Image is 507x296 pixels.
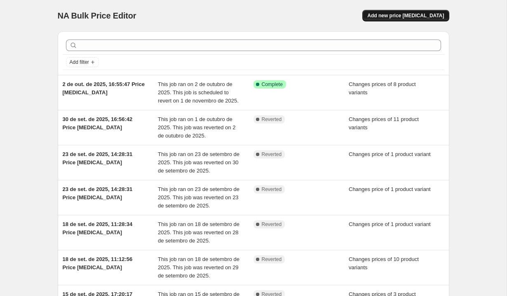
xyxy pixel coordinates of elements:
[262,221,282,228] span: Reverted
[158,151,239,174] span: This job ran on 23 de setembro de 2025. This job was reverted on 30 de setembro de 2025.
[349,221,431,227] span: Changes price of 1 product variant
[63,221,133,235] span: 18 de set. de 2025, 11:28:34 Price [MEDICAL_DATA]
[349,116,419,131] span: Changes prices of 11 product variants
[63,116,133,131] span: 30 de set. de 2025, 16:56:42 Price [MEDICAL_DATA]
[262,256,282,263] span: Reverted
[158,256,239,279] span: This job ran on 18 de setembro de 2025. This job was reverted on 29 de setembro de 2025.
[262,151,282,158] span: Reverted
[262,81,283,88] span: Complete
[58,11,136,20] span: NA Bulk Price Editor
[66,57,99,67] button: Add filter
[158,116,235,139] span: This job ran on 1 de outubro de 2025. This job was reverted on 2 de outubro de 2025.
[349,151,431,157] span: Changes price of 1 product variant
[63,256,133,270] span: 18 de set. de 2025, 11:12:56 Price [MEDICAL_DATA]
[70,59,89,65] span: Add filter
[367,12,444,19] span: Add new price [MEDICAL_DATA]
[349,256,419,270] span: Changes prices of 10 product variants
[158,186,239,209] span: This job ran on 23 de setembro de 2025. This job was reverted on 23 de setembro de 2025.
[158,221,239,244] span: This job ran on 18 de setembro de 2025. This job was reverted on 28 de setembro de 2025.
[262,186,282,193] span: Reverted
[63,186,133,200] span: 23 de set. de 2025, 14:28:31 Price [MEDICAL_DATA]
[262,116,282,123] span: Reverted
[63,151,133,165] span: 23 de set. de 2025, 14:28:31 Price [MEDICAL_DATA]
[349,186,431,192] span: Changes price of 1 product variant
[63,81,145,96] span: 2 de out. de 2025, 16:55:47 Price [MEDICAL_DATA]
[158,81,239,104] span: This job ran on 2 de outubro de 2025. This job is scheduled to revert on 1 de novembro de 2025.
[362,10,449,21] button: Add new price [MEDICAL_DATA]
[349,81,416,96] span: Changes prices of 8 product variants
